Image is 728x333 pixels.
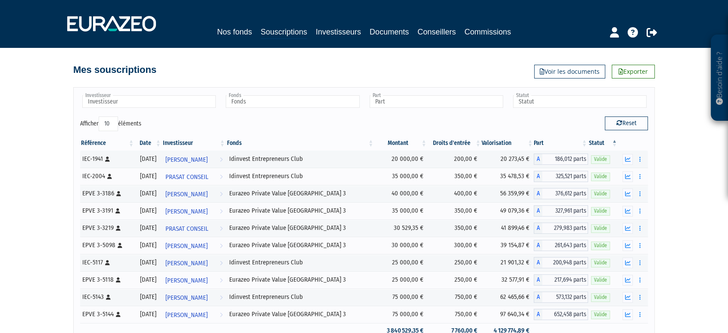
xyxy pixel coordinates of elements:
[162,220,226,237] a: PRASAT CONSEIL
[534,309,542,320] span: A
[138,154,159,163] div: [DATE]
[534,205,542,217] span: A
[138,206,159,215] div: [DATE]
[107,174,112,179] i: [Français] Personne physique
[374,306,427,323] td: 75 000,00 €
[220,169,223,185] i: Voir l'investisseur
[534,65,605,79] a: Voir les documents
[591,173,610,181] span: Valide
[229,241,372,250] div: Eurazeo Private Value [GEOGRAPHIC_DATA] 3
[220,221,223,237] i: Voir l'investisseur
[427,271,482,289] td: 250,00 €
[82,189,132,198] div: EPVE 3-3186
[542,205,588,217] span: 327,961 parts
[165,186,208,202] span: [PERSON_NAME]
[229,310,372,319] div: Eurazeo Private Value [GEOGRAPHIC_DATA] 3
[534,136,588,151] th: Part: activer pour trier la colonne par ordre croissant
[534,154,542,165] span: A
[165,290,208,306] span: [PERSON_NAME]
[115,208,120,214] i: [Français] Personne physique
[427,168,482,185] td: 350,00 €
[427,237,482,254] td: 300,00 €
[534,171,588,182] div: A - Idinvest Entrepreneurs Club
[162,185,226,202] a: [PERSON_NAME]
[99,116,118,131] select: Afficheréléments
[82,258,132,267] div: IEC-5117
[591,242,610,250] span: Valide
[542,223,588,234] span: 279,983 parts
[534,240,588,251] div: A - Eurazeo Private Value Europe 3
[534,188,542,199] span: A
[591,190,610,198] span: Valide
[542,154,588,165] span: 186,012 parts
[534,154,588,165] div: A - Idinvest Entrepreneurs Club
[138,189,159,198] div: [DATE]
[82,172,132,181] div: IEC-2004
[82,223,132,232] div: EPVE 3-3219
[138,292,159,302] div: [DATE]
[427,306,482,323] td: 750,00 €
[588,136,618,151] th: Statut : activer pour trier la colonne par ordre d&eacute;croissant
[715,39,725,117] p: Besoin d'aide ?
[534,223,542,234] span: A
[138,310,159,319] div: [DATE]
[374,254,427,271] td: 25 000,00 €
[229,206,372,215] div: Eurazeo Private Value [GEOGRAPHIC_DATA] 3
[534,240,542,251] span: A
[105,260,110,265] i: [Français] Personne physique
[427,151,482,168] td: 200,00 €
[138,258,159,267] div: [DATE]
[220,152,223,168] i: Voir l'investisseur
[162,151,226,168] a: [PERSON_NAME]
[534,171,542,182] span: A
[374,185,427,202] td: 40 000,00 €
[162,306,226,323] a: [PERSON_NAME]
[427,185,482,202] td: 400,00 €
[591,293,610,302] span: Valide
[162,202,226,220] a: [PERSON_NAME]
[534,309,588,320] div: A - Eurazeo Private Value Europe 3
[417,26,456,38] a: Conseillers
[106,295,111,300] i: [Français] Personne physique
[82,154,132,163] div: IEC-1941
[138,223,159,232] div: [DATE]
[482,271,534,289] td: 32 577,91 €
[482,254,534,271] td: 21 901,32 €
[534,292,588,303] div: A - Idinvest Entrepreneurs Club
[118,243,122,248] i: [Français] Personne physique
[591,276,610,284] span: Valide
[220,273,223,289] i: Voir l'investisseur
[542,274,588,286] span: 217,694 parts
[374,289,427,306] td: 75 000,00 €
[220,255,223,271] i: Voir l'investisseur
[534,274,542,286] span: A
[116,226,121,231] i: [Français] Personne physique
[542,171,588,182] span: 325,521 parts
[605,116,648,130] button: Reset
[591,155,610,163] span: Valide
[591,207,610,215] span: Valide
[116,277,121,283] i: [Français] Personne physique
[116,312,121,317] i: [Français] Personne physique
[162,289,226,306] a: [PERSON_NAME]
[229,258,372,267] div: Idinvest Entrepreneurs Club
[542,309,588,320] span: 652,458 parts
[162,237,226,254] a: [PERSON_NAME]
[370,26,409,38] a: Documents
[374,271,427,289] td: 25 000,00 €
[261,26,307,39] a: Souscriptions
[162,136,226,151] th: Investisseur: activer pour trier la colonne par ordre croissant
[229,154,372,163] div: Idinvest Entrepreneurs Club
[534,188,588,199] div: A - Eurazeo Private Value Europe 3
[534,292,542,303] span: A
[427,254,482,271] td: 250,00 €
[80,136,135,151] th: Référence : activer pour trier la colonne par ordre croissant
[226,136,375,151] th: Fonds: activer pour trier la colonne par ordre croissant
[534,274,588,286] div: A - Eurazeo Private Value Europe 3
[427,202,482,220] td: 350,00 €
[542,257,588,268] span: 200,948 parts
[165,273,208,289] span: [PERSON_NAME]
[217,26,252,38] a: Nos fonds
[138,241,159,250] div: [DATE]
[534,205,588,217] div: A - Eurazeo Private Value Europe 3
